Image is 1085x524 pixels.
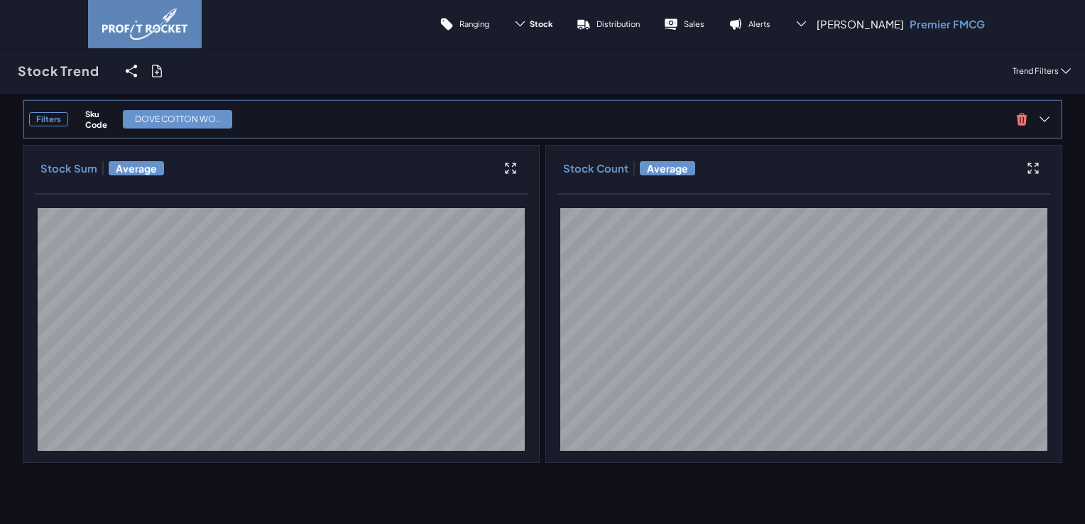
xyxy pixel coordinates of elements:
[1013,65,1059,76] p: Trend Filters
[123,110,232,129] div: DOVE COTTON WO..
[640,161,695,175] span: Average
[563,161,628,175] h3: Stock Count
[748,18,770,29] p: Alerts
[565,7,652,41] a: Distribution
[652,7,716,41] a: Sales
[716,7,783,41] a: Alerts
[29,112,68,126] h3: Filters
[910,17,985,31] p: Premier FMCG
[596,18,640,29] p: Distribution
[40,161,97,175] h3: Stock Sum
[109,161,164,175] span: Average
[817,17,904,31] span: [PERSON_NAME]
[684,18,704,29] p: Sales
[85,109,116,130] h4: Sku Code
[102,9,187,40] img: image
[427,7,501,41] a: Ranging
[459,18,489,29] p: Ranging
[530,18,552,29] span: Stock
